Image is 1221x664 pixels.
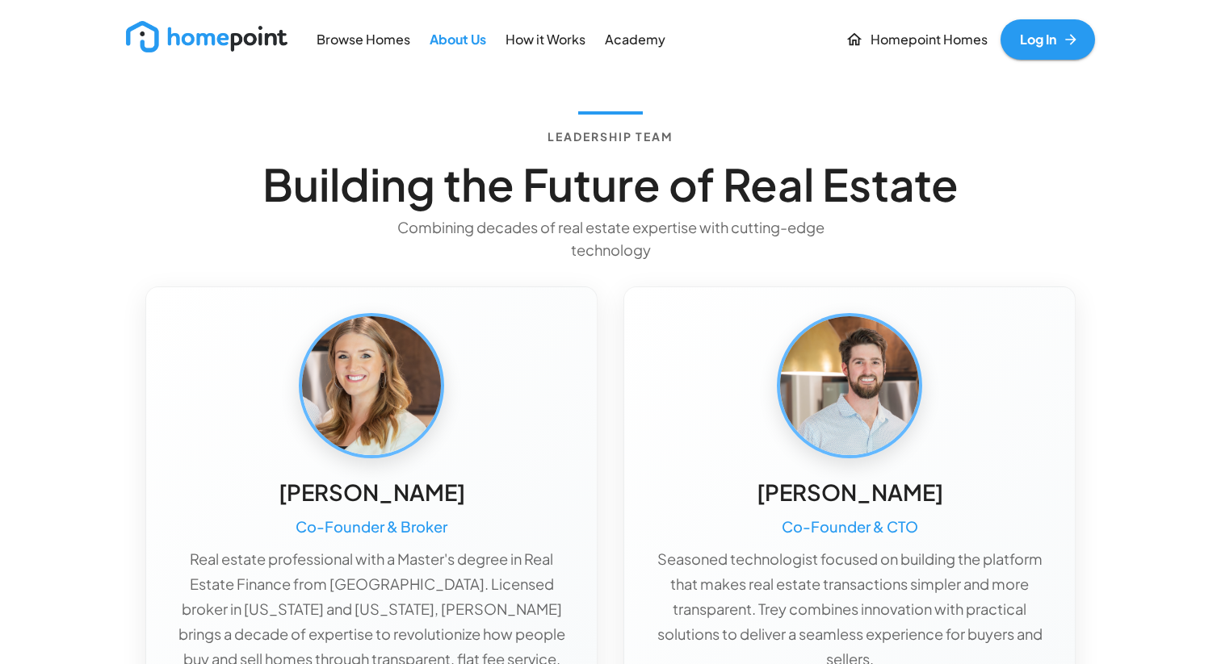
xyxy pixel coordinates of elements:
[1001,19,1095,60] a: Log In
[598,21,672,57] a: Academy
[499,21,592,57] a: How it Works
[506,31,585,49] p: How it Works
[430,31,486,49] p: About Us
[368,216,853,261] p: Combining decades of real estate expertise with cutting-edge technology
[423,21,493,57] a: About Us
[548,127,673,145] h6: Leadership Team
[296,514,447,540] h6: Co-Founder & Broker
[262,158,959,210] h3: Building the Future of Real Estate
[317,31,410,49] p: Browse Homes
[780,316,919,455] img: Trey McMeans
[782,514,918,540] h6: Co-Founder & CTO
[279,478,465,507] h5: [PERSON_NAME]
[757,478,943,507] h5: [PERSON_NAME]
[310,21,417,57] a: Browse Homes
[302,316,441,455] img: Caroline McMeans
[126,21,287,52] img: new_logo_light.png
[605,31,665,49] p: Academy
[839,19,994,60] a: Homepoint Homes
[871,31,988,49] p: Homepoint Homes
